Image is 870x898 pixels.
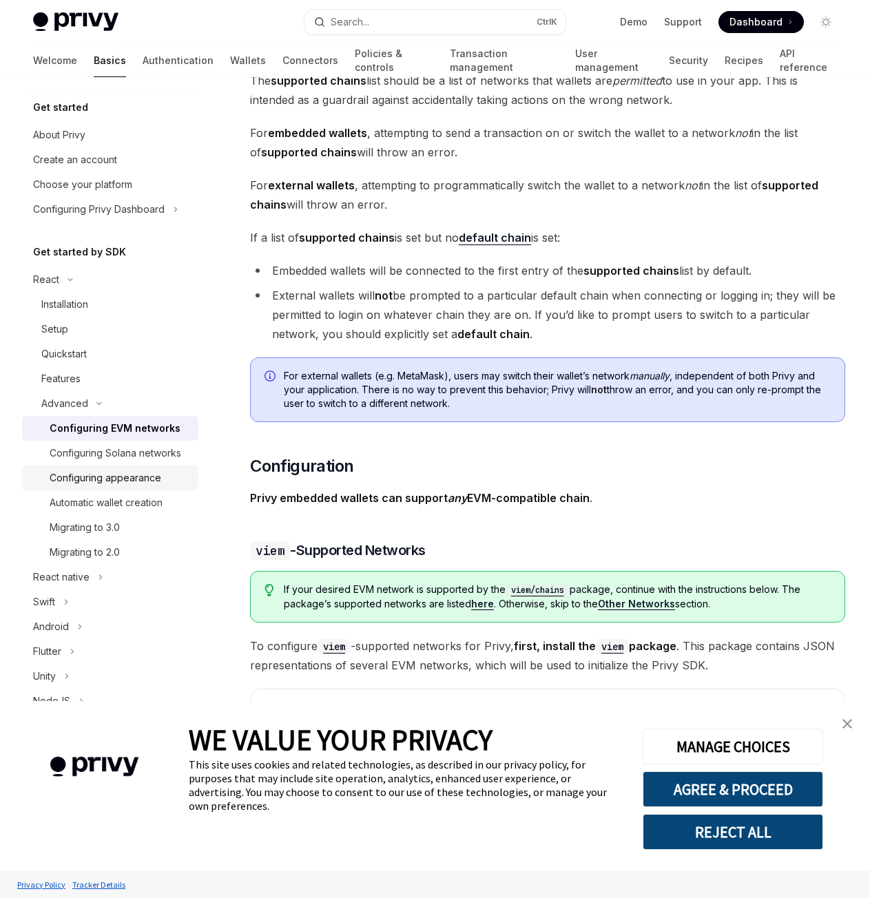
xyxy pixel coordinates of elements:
[41,296,88,313] div: Installation
[643,729,823,764] button: MANAGE CHOICES
[318,639,351,653] a: viem
[22,197,198,222] button: Toggle Configuring Privy Dashboard section
[33,152,117,168] div: Create an account
[41,370,81,387] div: Features
[735,126,752,140] em: not
[22,317,198,342] a: Setup
[457,327,530,341] strong: default chain
[33,127,85,143] div: About Privy
[268,126,367,140] strong: embedded wallets
[842,719,852,729] img: close banner
[50,420,180,437] div: Configuring EVM networks
[22,490,198,515] a: Automatic wallet creation
[50,544,120,561] div: Migrating to 2.0
[33,643,61,660] div: Flutter
[268,178,355,192] strong: external wallets
[33,569,90,585] div: React native
[33,271,59,288] div: React
[612,74,662,87] em: permitted
[643,814,823,850] button: REJECT ALL
[50,470,161,486] div: Configuring appearance
[50,494,163,511] div: Automatic wallet creation
[265,584,274,596] svg: Tip
[33,594,55,610] div: Swift
[271,74,366,87] strong: supported chains
[22,123,198,147] a: About Privy
[506,583,570,595] a: viem/chains
[598,598,675,610] a: Other Networks
[14,873,69,897] a: Privacy Policy
[22,664,198,689] button: Toggle Unity section
[50,519,120,536] div: Migrating to 3.0
[189,722,493,758] span: WE VALUE YOUR PRIVACY
[41,395,88,412] div: Advanced
[230,44,266,77] a: Wallets
[331,14,369,30] div: Search...
[33,693,70,709] div: NodeJS
[22,515,198,540] a: Migrating to 3.0
[250,176,845,214] span: For , attempting to programmatically switch the wallet to a network in the list of will throw an ...
[250,286,845,344] li: External wallets will be prompted to a particular default chain when connecting or logging in; th...
[250,541,290,560] code: viem
[250,261,845,280] li: Embedded wallets will be connected to the first entry of the list by default.
[643,771,823,807] button: AGREE & PROCEED
[143,44,214,77] a: Authentication
[189,758,622,813] div: This site uses cookies and related technologies, as described in our privacy policy, for purposes...
[22,147,198,172] a: Create an account
[33,12,118,32] img: light logo
[250,541,426,560] span: -Supported Networks
[33,176,132,193] div: Choose your platform
[33,618,69,635] div: Android
[375,289,393,302] strong: not
[583,264,679,278] strong: supported chains
[22,416,198,441] a: Configuring EVM networks
[250,491,590,505] strong: Privy embedded wallets can support EVM-compatible chain
[22,540,198,565] a: Migrating to 2.0
[282,44,338,77] a: Connectors
[725,44,763,77] a: Recipes
[304,10,565,34] button: Open search
[459,231,531,245] a: default chain
[596,639,629,653] a: viem
[94,44,126,77] a: Basics
[816,698,833,716] button: Ask AI
[620,15,648,29] a: Demo
[630,370,670,382] em: manually
[69,873,129,897] a: Tracker Details
[815,11,837,33] button: Toggle dark mode
[318,639,351,654] code: viem
[22,366,198,391] a: Features
[22,639,198,664] button: Toggle Flutter section
[450,44,559,77] a: Transaction management
[250,455,353,477] span: Configuration
[591,384,607,395] strong: not
[33,44,77,77] a: Welcome
[265,370,278,384] svg: Info
[250,636,845,675] span: To configure -supported networks for Privy, . This package contains JSON representations of sever...
[50,445,181,461] div: Configuring Solana networks
[22,689,198,713] button: Toggle NodeJS section
[833,710,861,738] a: close banner
[284,583,831,611] span: If your desired EVM network is supported by the package, continue with the instructions below. Th...
[22,172,198,197] a: Choose your platform
[41,346,87,362] div: Quickstart
[22,565,198,589] button: Toggle React native section
[284,369,831,410] span: For external wallets (e.g. MetaMask), users may switch their wallet’s network , independent of bo...
[299,231,395,244] strong: supported chains
[514,639,676,653] strong: first, install the package
[685,178,701,192] em: not
[729,15,783,29] span: Dashboard
[794,698,811,716] button: Copy the contents from the code block
[261,145,357,159] strong: supported chains
[22,391,198,416] button: Toggle Advanced section
[771,698,789,716] button: Report incorrect code
[537,17,557,28] span: Ctrl K
[250,488,845,508] span: .
[33,201,165,218] div: Configuring Privy Dashboard
[33,244,126,260] h5: Get started by SDK
[22,466,198,490] a: Configuring appearance
[664,15,702,29] a: Support
[33,99,88,116] h5: Get started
